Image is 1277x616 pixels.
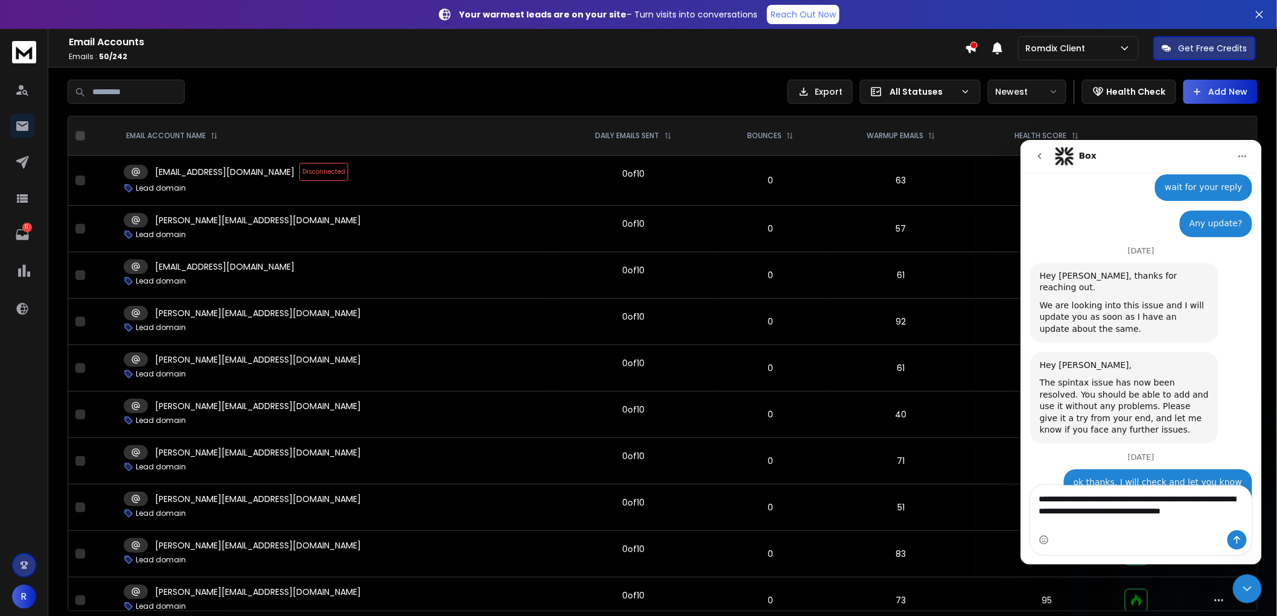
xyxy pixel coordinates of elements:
p: Lead domain [136,276,186,286]
td: 95 [976,345,1118,392]
td: 94 [976,206,1118,252]
div: 0 of 10 [622,218,645,230]
p: Reach Out Now [771,8,836,21]
p: Lead domain [136,369,186,379]
div: Hey [PERSON_NAME], thanks for reaching out. [19,130,188,154]
p: [PERSON_NAME][EMAIL_ADDRESS][DOMAIN_NAME] [155,307,361,319]
p: 11 [22,223,32,232]
p: – Turn visits into conversations [459,8,757,21]
p: Get Free Credits [1179,42,1247,54]
p: 0 [722,362,819,374]
p: All Statuses [890,86,956,98]
div: 0 of 10 [622,450,645,462]
div: 0 of 10 [622,264,645,276]
button: R [12,585,36,609]
p: WARMUP EMAILS [867,131,923,141]
img: tab_keywords_by_traffic_grey.svg [120,70,130,80]
td: 95 [976,438,1118,484]
button: Add New [1183,80,1258,104]
td: 51 [826,484,976,531]
div: We are looking into this issue and I will update you as soon as I have an update about the same. [19,160,188,195]
div: [DATE] [10,107,232,123]
p: Lead domain [136,509,186,518]
img: logo_orange.svg [19,19,29,29]
td: 92 [976,392,1118,438]
a: Reach Out Now [767,5,839,24]
div: Lakshita says… [10,123,232,212]
p: 0 [722,269,819,281]
iframe: To enrich screen reader interactions, please activate Accessibility in Grammarly extension settings [1021,140,1262,565]
p: 0 [722,223,819,235]
div: Romdix says… [10,71,232,107]
button: Newest [988,80,1066,104]
p: 0 [722,501,819,513]
button: Export [788,80,853,104]
div: The spintax issue has now been resolved. You should be able to add and use it without any problem... [19,237,188,296]
p: Lead domain [136,323,186,332]
p: HEALTH SCORE [1015,131,1067,141]
div: v 4.0.24 [34,19,59,29]
p: 0 [722,548,819,560]
p: 0 [722,408,819,421]
div: Domain: [URL] [31,31,86,41]
p: Lead domain [136,602,186,611]
p: Lead domain [136,462,186,472]
div: 0 of 10 [622,589,645,602]
td: 63 [826,156,976,206]
a: 11 [10,223,34,247]
div: Domain Overview [46,71,108,79]
div: ok thanks, I will check and let you know if I need any further help on that . [53,337,222,360]
td: 71 [826,438,976,484]
td: 57 [826,206,976,252]
div: Romdix says… [10,34,232,71]
p: [EMAIL_ADDRESS][DOMAIN_NAME] [155,166,295,178]
div: Romdix says… [10,329,232,377]
strong: Your warmest leads are on your site [459,8,626,21]
button: Get Free Credits [1153,36,1256,60]
span: 50 / 242 [99,51,127,62]
p: Lead domain [136,230,186,240]
td: 83 [826,531,976,577]
div: Hey [PERSON_NAME],The spintax issue has now been resolved. You should be able to add and use it w... [10,212,198,304]
p: Emails : [69,52,965,62]
p: Romdix Client [1026,42,1091,54]
p: 0 [722,316,819,328]
td: 90 [976,299,1118,345]
p: [PERSON_NAME][EMAIL_ADDRESS][DOMAIN_NAME] [155,354,361,366]
p: [PERSON_NAME][EMAIL_ADDRESS][DOMAIN_NAME] [155,493,361,505]
p: [PERSON_NAME][EMAIL_ADDRESS][DOMAIN_NAME] [155,400,361,412]
td: 40 [826,392,976,438]
td: 93 [976,156,1118,206]
div: 0 of 10 [622,357,645,369]
img: website_grey.svg [19,31,29,41]
button: Send a message… [207,390,226,410]
div: Any update? [159,71,232,97]
button: Health Check [1082,80,1176,104]
button: Emoji picker [19,395,28,405]
p: [PERSON_NAME][EMAIL_ADDRESS][DOMAIN_NAME] [155,539,361,551]
p: 0 [722,174,819,186]
div: Raj says… [10,212,232,314]
textarea: Message… [10,346,231,378]
td: 94 [976,531,1118,577]
td: 61 [826,345,976,392]
p: 0 [722,455,819,467]
td: 94 [976,252,1118,299]
span: Disconnected [299,163,348,181]
p: Lead domain [136,183,186,193]
p: [EMAIL_ADDRESS][DOMAIN_NAME] [155,261,295,273]
td: 92 [826,299,976,345]
p: Lead domain [136,416,186,425]
div: wait for your reply [144,42,222,54]
p: DAILY EMAILS SENT [596,131,660,141]
p: [PERSON_NAME][EMAIL_ADDRESS][DOMAIN_NAME] [155,446,361,459]
td: 61 [826,252,976,299]
p: [PERSON_NAME][EMAIL_ADDRESS][DOMAIN_NAME] [155,214,361,226]
div: ok thanks, I will check and let you know if I need any further help on that . [43,329,232,367]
